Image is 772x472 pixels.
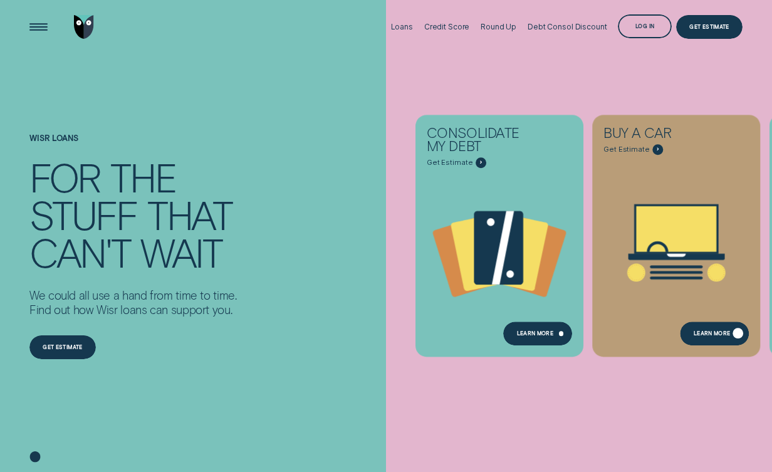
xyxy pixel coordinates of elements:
[528,22,607,31] div: Debt Consol Discount
[29,288,236,317] p: We could all use a hand from time to time. Find out how Wisr loans can support you.
[29,158,100,196] div: For
[110,158,176,196] div: the
[592,115,760,350] a: Buy a car - Learn more
[503,322,572,346] a: Learn more
[147,196,232,233] div: that
[415,115,583,350] a: Consolidate my debt - Learn more
[603,126,711,144] div: Buy a car
[140,233,222,271] div: wait
[427,158,473,167] span: Get Estimate
[481,22,516,31] div: Round Up
[391,22,413,31] div: Loans
[74,15,94,39] img: Wisr
[618,14,672,39] button: Log in
[26,15,51,39] button: Open Menu
[29,335,96,360] a: Get estimate
[424,22,470,31] div: Credit Score
[29,134,236,158] h1: Wisr loans
[676,15,743,39] a: Get Estimate
[29,196,138,233] div: stuff
[29,158,236,270] h4: For the stuff that can't wait
[427,126,534,157] div: Consolidate my debt
[681,322,749,346] a: Learn More
[603,145,650,154] span: Get Estimate
[29,233,131,271] div: can't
